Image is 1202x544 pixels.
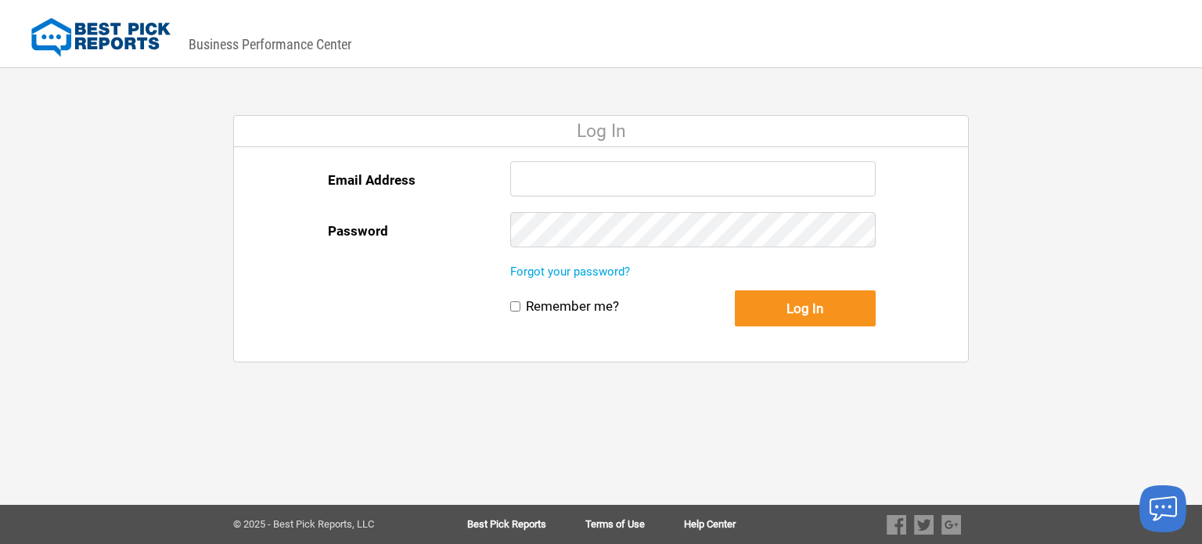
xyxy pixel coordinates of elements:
img: Best Pick Reports Logo [31,18,171,57]
a: Forgot your password? [510,265,630,279]
button: Launch chat [1139,485,1186,532]
label: Remember me? [526,298,619,315]
div: © 2025 - Best Pick Reports, LLC [233,519,417,530]
div: Log In [234,116,968,147]
label: Email Address [328,161,416,199]
a: Terms of Use [585,519,684,530]
label: Password [328,212,388,250]
a: Help Center [684,519,736,530]
a: Best Pick Reports [467,519,585,530]
button: Log In [735,290,876,326]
